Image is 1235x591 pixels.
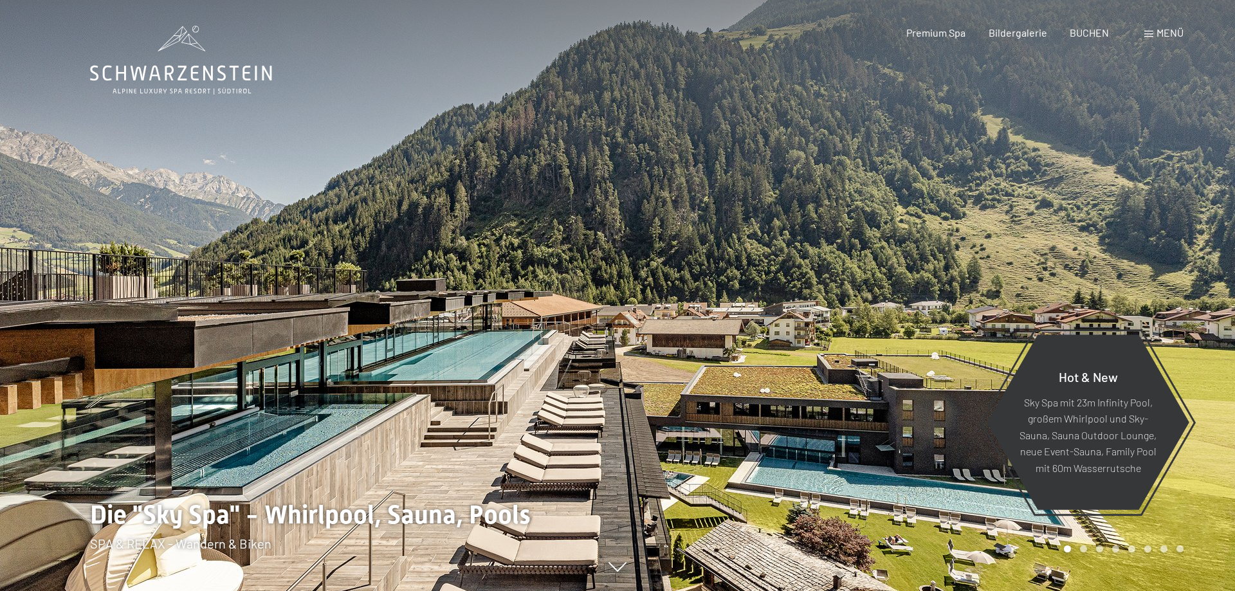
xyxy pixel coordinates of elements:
div: Carousel Page 2 [1080,545,1087,552]
div: Carousel Page 8 [1176,545,1184,552]
p: Sky Spa mit 23m Infinity Pool, großem Whirlpool und Sky-Sauna, Sauna Outdoor Lounge, neue Event-S... [1018,394,1158,476]
span: Hot & New [1059,368,1118,384]
a: Bildergalerie [989,26,1047,39]
div: Carousel Page 6 [1144,545,1151,552]
span: Menü [1157,26,1184,39]
div: Carousel Page 5 [1128,545,1135,552]
a: BUCHEN [1070,26,1109,39]
div: Carousel Page 7 [1160,545,1167,552]
div: Carousel Page 3 [1096,545,1103,552]
a: Premium Spa [906,26,965,39]
div: Carousel Page 1 (Current Slide) [1064,545,1071,552]
div: Carousel Page 4 [1112,545,1119,552]
div: Carousel Pagination [1059,545,1184,552]
a: Hot & New Sky Spa mit 23m Infinity Pool, großem Whirlpool und Sky-Sauna, Sauna Outdoor Lounge, ne... [986,334,1190,511]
